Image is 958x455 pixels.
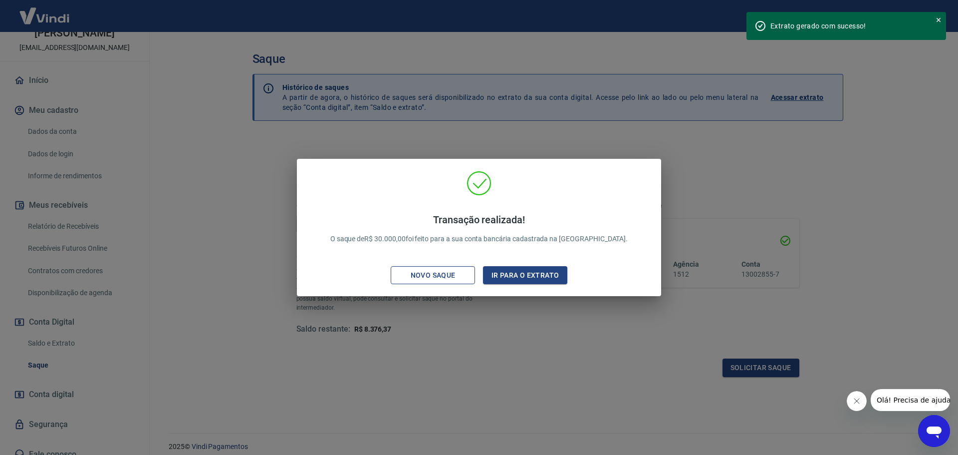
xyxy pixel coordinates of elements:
[391,266,475,285] button: Novo saque
[399,269,468,282] div: Novo saque
[330,214,628,244] p: O saque de R$ 30.000,00 foi feito para a sua conta bancária cadastrada na [GEOGRAPHIC_DATA].
[770,21,923,31] div: Extrato gerado com sucesso!
[847,391,867,411] iframe: Fechar mensagem
[871,389,950,411] iframe: Mensagem da empresa
[483,266,567,285] button: Ir para o extrato
[918,415,950,447] iframe: Botão para abrir a janela de mensagens
[330,214,628,226] h4: Transação realizada!
[6,7,84,15] span: Olá! Precisa de ajuda?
